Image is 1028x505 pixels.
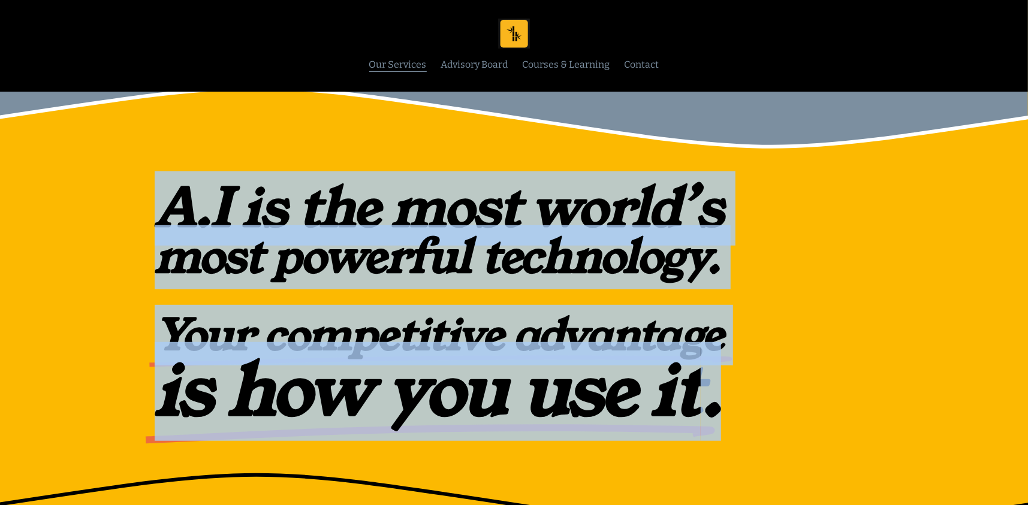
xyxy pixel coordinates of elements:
[523,57,610,73] a: Courses & Learning
[498,19,529,49] img: The AI Board
[155,305,723,365] em: Your competitive advantage
[625,57,659,73] a: Contact
[369,57,427,73] a: Our Services
[155,171,723,246] em: A.I is the most world’s
[441,57,508,73] a: Advisory Board
[155,342,701,441] em: is how you use it
[701,342,722,441] em: .
[155,225,720,289] em: most powerful technology.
